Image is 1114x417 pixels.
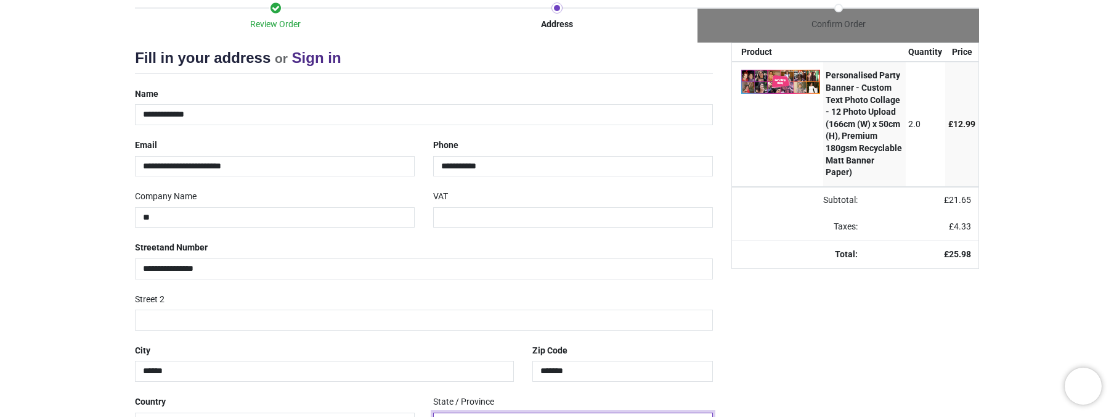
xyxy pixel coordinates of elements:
label: Email [135,135,157,156]
iframe: Brevo live chat [1065,368,1102,405]
span: and Number [160,242,208,252]
span: 12.99 [953,119,975,129]
div: Review Order [135,19,417,31]
span: Fill in your address [135,49,270,66]
span: 21.65 [949,195,971,205]
td: Subtotal: [732,187,865,214]
span: £ [948,119,975,129]
a: Sign in [292,49,341,66]
label: Name [135,84,158,105]
strong: Total: [835,249,858,259]
label: Street 2 [135,289,165,310]
img: 1H24TwAAAAGSURBVAMAK+I8NDlwytUAAAAASUVORK5CYII= [741,70,820,93]
label: VAT [433,186,448,207]
small: or [275,51,288,65]
th: Product [732,43,823,62]
td: Taxes: [732,213,865,241]
label: Street [135,237,208,258]
span: 25.98 [949,249,971,259]
label: City [135,341,150,361]
span: £ [944,195,971,205]
label: Zip Code [532,341,567,361]
label: Company Name [135,186,197,207]
span: £ [949,221,971,231]
th: Price [945,43,978,62]
label: Country [135,392,166,413]
div: 2.0 [908,118,942,131]
th: Quantity [906,43,946,62]
strong: £ [944,249,971,259]
div: Confirm Order [697,19,979,31]
div: Address [417,19,698,31]
label: State / Province [433,392,494,413]
strong: Personalised Party Banner - Custom Text Photo Collage - 12 Photo Upload (166cm (W) x 50cm (H), Pr... [826,70,902,177]
span: 4.33 [954,221,971,231]
label: Phone [433,135,458,156]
